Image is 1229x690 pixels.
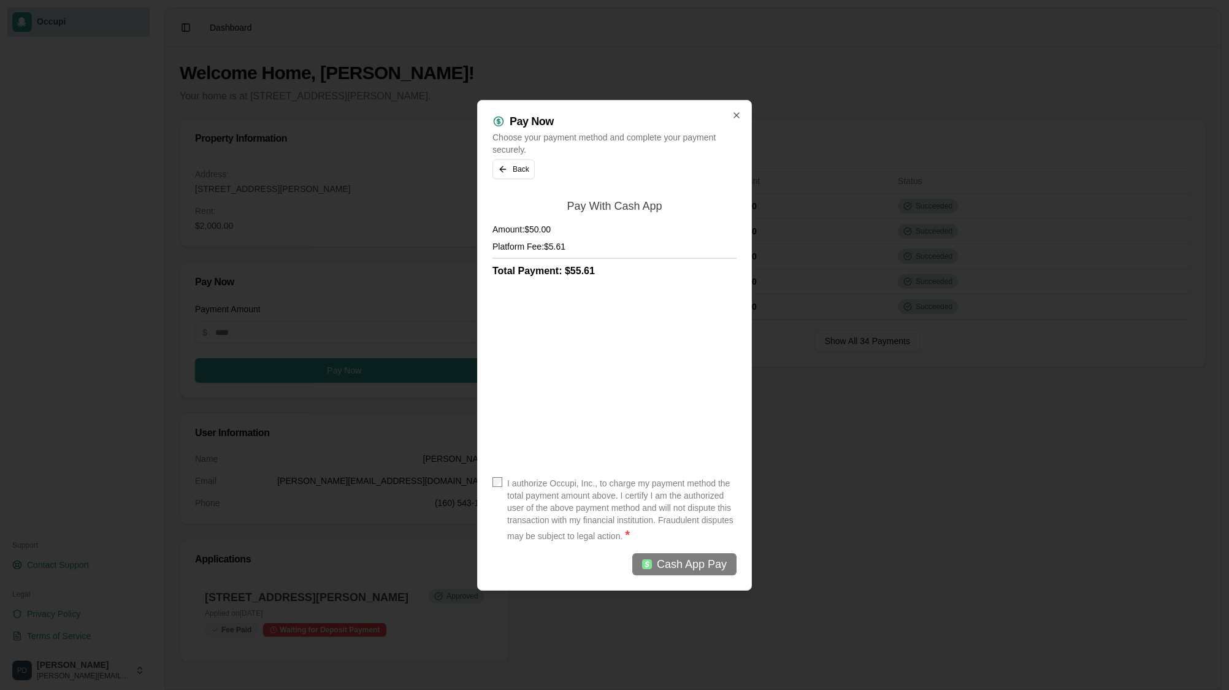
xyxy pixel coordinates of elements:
h2: Pay With Cash App [567,198,662,213]
h2: Pay Now [510,115,554,126]
button: Back [492,159,535,178]
h4: Platform Fee: $5.61 [492,240,737,252]
h3: Total Payment: $55.61 [492,263,737,278]
iframe: Secure payment input frame [490,295,739,464]
h4: Amount: $50.00 [492,223,737,235]
p: Choose your payment method and complete your payment securely. [492,131,737,155]
label: I authorize Occupi, Inc., to charge my payment method the total payment amount above. I certify I... [507,477,737,543]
